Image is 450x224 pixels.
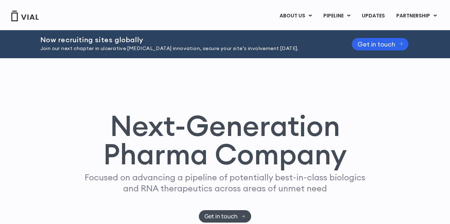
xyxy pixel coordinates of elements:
[352,38,409,50] a: Get in touch
[274,10,317,22] a: ABOUT USMenu Toggle
[318,10,356,22] a: PIPELINEMenu Toggle
[356,10,390,22] a: UPDATES
[358,42,395,47] span: Get in touch
[40,36,334,44] h2: Now recruiting sites globally
[199,210,251,223] a: Get in touch
[205,214,238,219] span: Get in touch
[71,111,379,168] h1: Next-Generation Pharma Company
[82,172,369,194] p: Focused on advancing a pipeline of potentially best-in-class biologics and RNA therapeutics acros...
[11,11,39,21] img: Vial Logo
[40,45,334,53] p: Join our next chapter in ulcerative [MEDICAL_DATA] innovation, secure your site’s involvement [DA...
[391,10,443,22] a: PARTNERSHIPMenu Toggle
